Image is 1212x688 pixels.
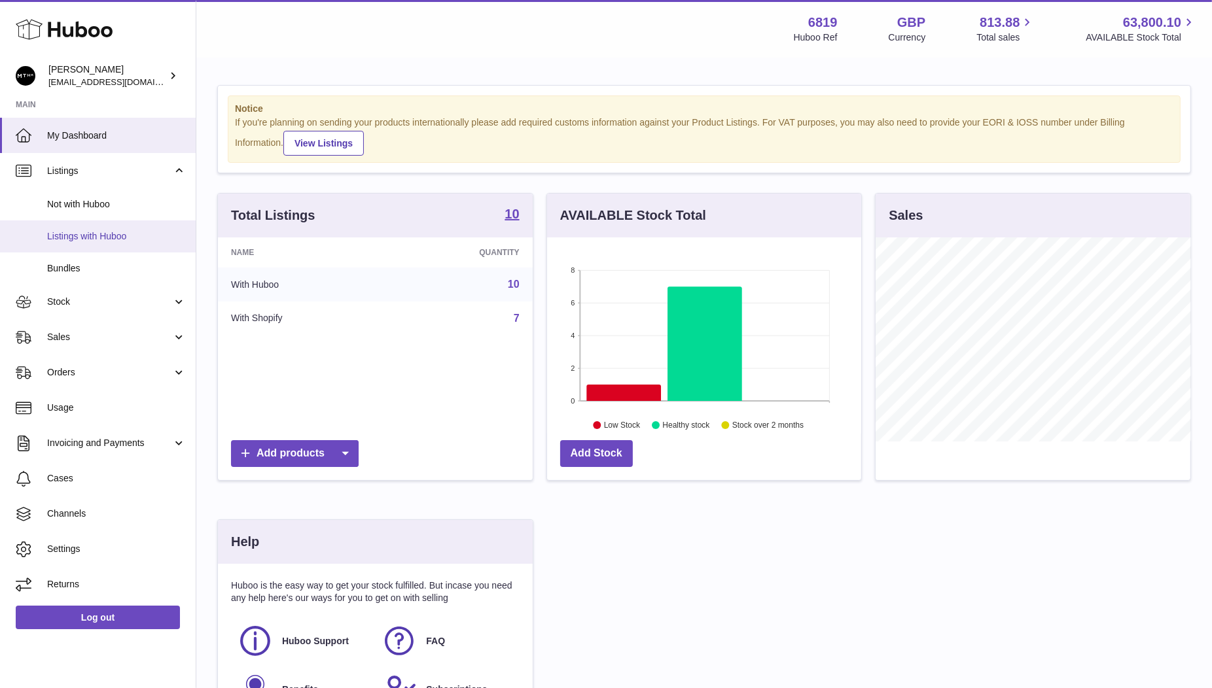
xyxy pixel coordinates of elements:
a: 10 [505,207,519,223]
span: Cases [47,472,186,485]
span: Not with Huboo [47,198,186,211]
span: Channels [47,507,186,520]
span: Orders [47,366,172,379]
th: Quantity [387,237,532,267]
strong: Notice [235,103,1173,115]
strong: 6819 [808,14,838,31]
td: With Shopify [218,301,387,335]
h3: AVAILABLE Stock Total [560,207,706,224]
span: Returns [47,578,186,591]
span: Huboo Support [282,635,349,647]
span: AVAILABLE Stock Total [1086,31,1196,44]
text: Stock over 2 months [732,421,804,430]
span: FAQ [426,635,445,647]
text: 2 [571,364,575,372]
a: View Listings [283,131,364,156]
td: With Huboo [218,267,387,301]
img: amar@mthk.com [16,66,35,86]
div: If you're planning on sending your products internationally please add required customs informati... [235,116,1173,156]
text: 6 [571,299,575,307]
a: Add products [231,440,359,467]
div: Currency [889,31,926,44]
div: Huboo Ref [794,31,838,44]
h3: Total Listings [231,207,315,224]
text: 0 [571,397,575,405]
span: Listings [47,165,172,177]
span: Total sales [976,31,1035,44]
span: Bundles [47,262,186,275]
p: Huboo is the easy way to get your stock fulfilled. But incase you need any help here's our ways f... [231,579,520,604]
a: Huboo Support [238,623,368,659]
a: FAQ [382,623,512,659]
span: [EMAIL_ADDRESS][DOMAIN_NAME] [48,77,192,87]
text: Healthy stock [662,421,710,430]
span: 813.88 [980,14,1020,31]
th: Name [218,237,387,267]
span: Sales [47,331,172,343]
text: 4 [571,332,575,339]
strong: GBP [897,14,925,31]
h3: Help [231,533,259,551]
text: Low Stock [604,421,641,430]
span: Invoicing and Payments [47,437,172,449]
div: [PERSON_NAME] [48,63,166,88]
span: Usage [47,402,186,414]
a: 7 [514,313,520,324]
strong: 10 [505,207,519,220]
span: My Dashboard [47,129,186,142]
span: Listings with Huboo [47,230,186,243]
span: 63,800.10 [1123,14,1181,31]
a: Add Stock [560,440,633,467]
span: Settings [47,543,186,555]
span: Stock [47,296,172,308]
text: 8 [571,266,575,274]
a: 63,800.10 AVAILABLE Stock Total [1086,14,1196,44]
h3: Sales [889,207,923,224]
a: 813.88 Total sales [976,14,1035,44]
a: Log out [16,606,180,629]
a: 10 [508,279,520,290]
